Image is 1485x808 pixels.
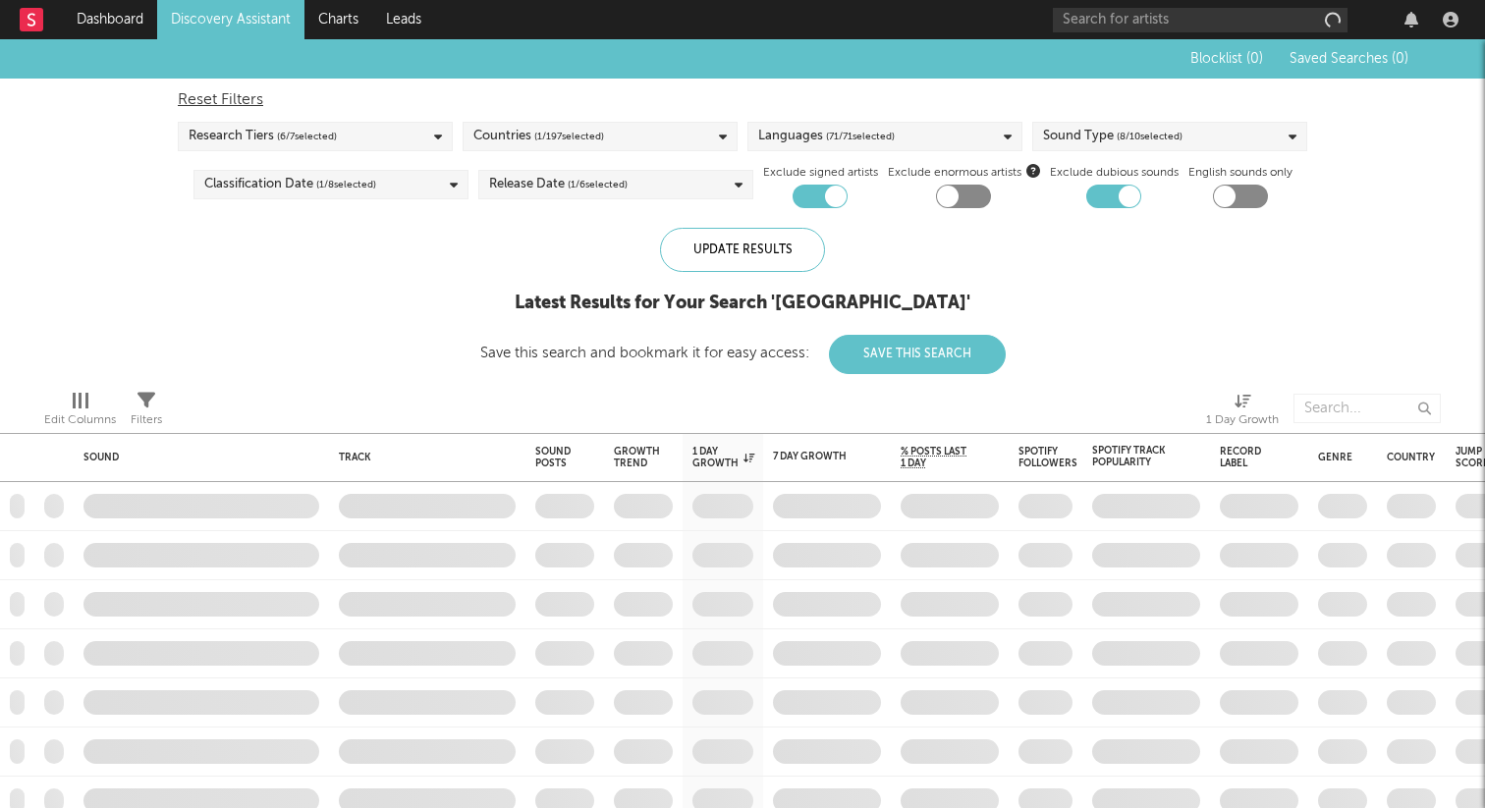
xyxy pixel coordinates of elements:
span: % Posts Last 1 Day [901,446,969,469]
button: Save This Search [829,335,1006,374]
span: Exclude enormous artists [888,161,1040,185]
span: Saved Searches [1290,52,1408,66]
span: ( 0 ) [1392,52,1408,66]
div: Growth Trend [614,446,663,469]
div: Spotify Followers [1018,446,1077,469]
label: English sounds only [1188,161,1292,185]
span: ( 1 / 6 selected) [568,173,628,196]
label: Exclude dubious sounds [1050,161,1179,185]
span: ( 0 ) [1246,52,1263,66]
div: Classification Date [204,173,376,196]
div: Record Label [1220,446,1269,469]
div: Release Date [489,173,628,196]
span: ( 6 / 7 selected) [277,125,337,148]
input: Search... [1293,394,1441,423]
div: Save this search and bookmark it for easy access: [480,346,1006,360]
div: Genre [1318,452,1352,463]
div: 1 Day Growth [692,446,754,469]
div: 7 Day Growth [773,451,852,462]
input: Search for artists [1053,8,1347,32]
div: Research Tiers [189,125,337,148]
div: Countries [473,125,604,148]
div: Edit Columns [44,408,116,432]
span: ( 1 / 197 selected) [534,125,604,148]
div: Reset Filters [178,88,1307,112]
div: Edit Columns [44,384,116,441]
div: Filters [131,408,162,432]
span: ( 8 / 10 selected) [1117,125,1182,148]
div: Latest Results for Your Search ' [GEOGRAPHIC_DATA] ' [480,292,1006,315]
div: Filters [131,384,162,441]
span: Blocklist [1190,52,1263,66]
div: 1 Day Growth [1206,384,1279,441]
span: ( 1 / 8 selected) [316,173,376,196]
div: Sound [83,452,309,463]
button: Exclude enormous artists [1026,161,1040,180]
div: Sound Type [1043,125,1182,148]
div: Update Results [660,228,825,272]
div: Languages [758,125,895,148]
span: ( 71 / 71 selected) [826,125,895,148]
label: Exclude signed artists [763,161,878,185]
div: Track [339,452,506,463]
div: Sound Posts [535,446,571,469]
button: Saved Searches (0) [1284,51,1408,67]
div: Country [1387,452,1435,463]
div: Spotify Track Popularity [1092,445,1171,468]
div: 1 Day Growth [1206,408,1279,432]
